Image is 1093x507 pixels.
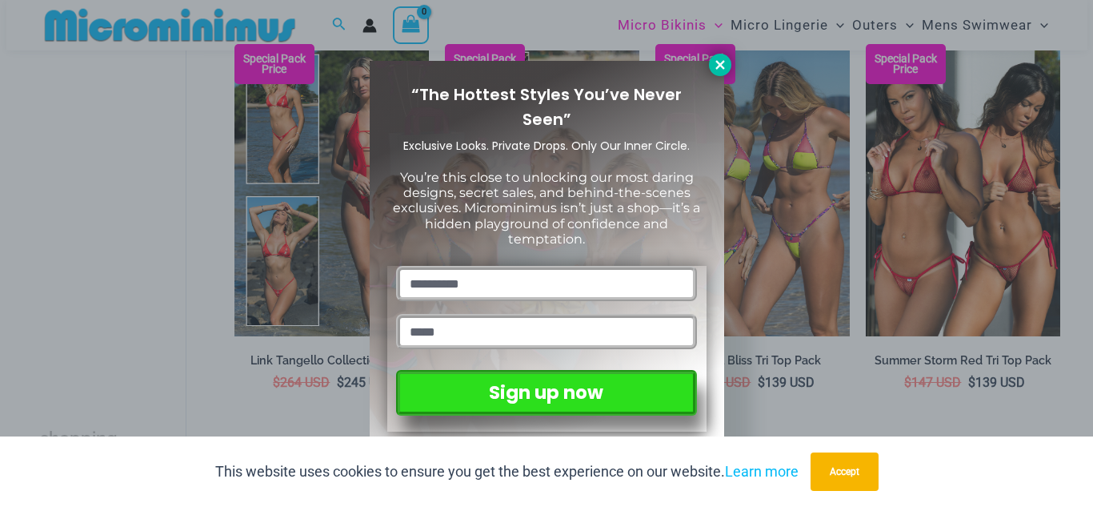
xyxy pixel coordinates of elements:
button: Sign up now [396,370,696,416]
span: “The Hottest Styles You’ve Never Seen” [411,83,682,131]
p: This website uses cookies to ensure you get the best experience on our website. [215,460,799,484]
span: You’re this close to unlocking our most daring designs, secret sales, and behind-the-scenes exclu... [393,170,700,247]
span: Exclusive Looks. Private Drops. Only Our Inner Circle. [403,138,690,154]
button: Close [709,54,731,76]
a: Learn more [725,463,799,480]
button: Accept [811,453,879,491]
